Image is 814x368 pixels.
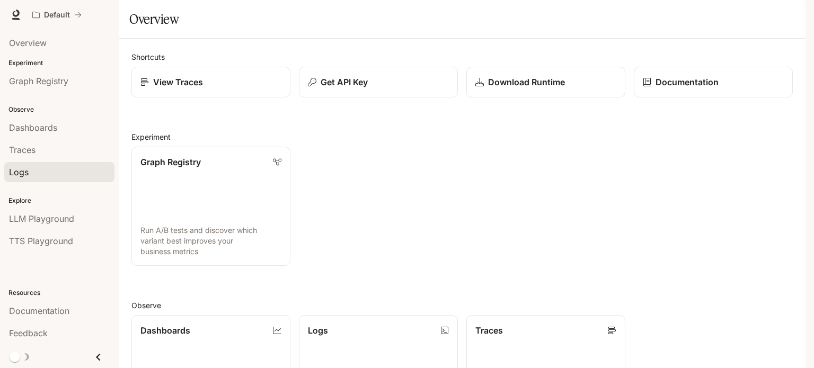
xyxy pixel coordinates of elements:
[140,324,190,337] p: Dashboards
[153,76,203,88] p: View Traces
[131,147,290,266] a: Graph RegistryRun A/B tests and discover which variant best improves your business metrics
[131,51,793,62] h2: Shortcuts
[131,300,793,311] h2: Observe
[131,67,290,97] a: View Traces
[321,76,368,88] p: Get API Key
[656,76,719,88] p: Documentation
[308,324,328,337] p: Logs
[466,67,625,97] a: Download Runtime
[129,8,179,30] h1: Overview
[28,4,86,25] button: All workspaces
[131,131,793,142] h2: Experiment
[299,67,458,97] button: Get API Key
[140,156,201,168] p: Graph Registry
[488,76,565,88] p: Download Runtime
[140,225,281,257] p: Run A/B tests and discover which variant best improves your business metrics
[475,324,503,337] p: Traces
[634,67,793,97] a: Documentation
[44,11,70,20] p: Default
